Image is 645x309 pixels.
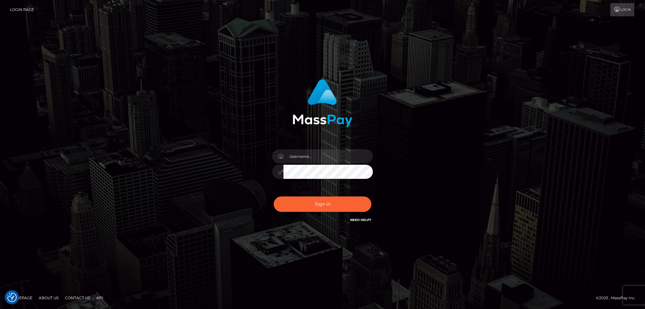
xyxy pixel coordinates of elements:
[7,293,35,303] a: Homepage
[293,79,352,127] img: MassPay Login
[283,149,373,163] input: Username...
[10,3,34,16] a: Login Page
[274,196,371,212] button: Sign in
[350,218,371,222] a: Need Help?
[610,3,634,16] a: Login
[7,293,17,302] button: Consent Preferences
[596,295,640,301] div: © 2025 , MassPay Inc.
[36,293,61,303] a: About Us
[7,293,17,302] img: Revisit consent button
[94,293,106,303] a: API
[62,293,93,303] a: Contact Us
